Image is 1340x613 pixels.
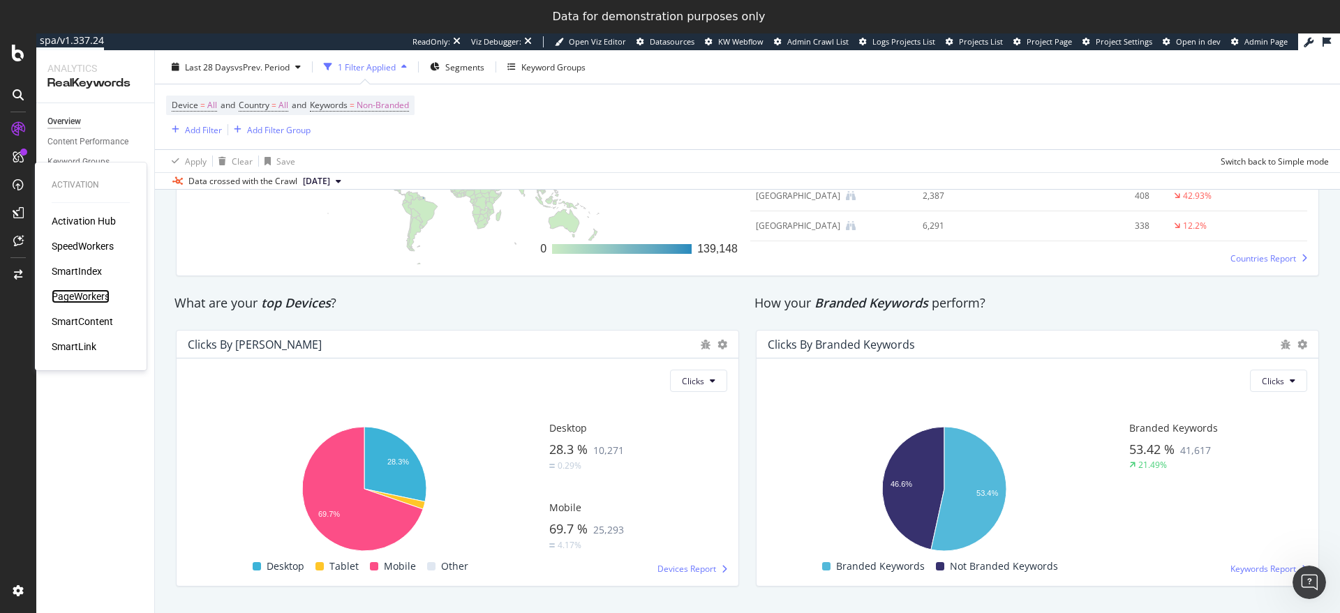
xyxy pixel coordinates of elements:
a: Admin Page [1231,36,1288,47]
button: Keyword Groups [502,56,591,78]
img: Equal [549,543,555,547]
a: Open Viz Editor [555,36,626,47]
text: 46.6% [891,480,912,488]
div: 338 [1034,220,1149,232]
div: Apply [185,155,207,167]
a: Logs Projects List [859,36,935,47]
span: KW Webflow [718,36,764,47]
div: Italy [756,220,840,232]
a: Datasources [636,36,694,47]
div: What are your ? [174,294,740,312]
span: All [278,96,288,115]
div: 0.29% [558,460,581,471]
div: 408 [1034,190,1149,202]
span: Country [239,99,269,111]
div: Analytics [47,61,143,75]
a: Projects List [946,36,1003,47]
a: Activation Hub [52,214,116,228]
a: SmartContent [52,315,113,328]
span: Branded Keywords [1129,421,1218,434]
a: SpeedWorkers [52,239,114,253]
a: Admin Crawl List [774,36,849,47]
a: KW Webflow [705,36,764,47]
button: [DATE] [297,173,347,190]
span: Admin Crawl List [787,36,849,47]
span: Desktop [267,558,304,575]
span: 41,617 [1180,444,1211,457]
div: Data for demonstration purposes only [553,10,766,24]
span: Other [441,558,468,575]
span: Project Page [1027,36,1072,47]
text: 53.4% [976,489,998,497]
span: Not Branded Keywords [950,558,1058,575]
span: = [271,99,276,111]
div: 6,291 [923,220,1013,232]
div: PageWorkers [52,289,110,303]
span: Non-Branded [357,96,409,115]
span: Branded Keywords [814,294,928,311]
span: = [200,99,205,111]
img: Equal [549,464,555,468]
div: Keyword Groups [521,61,586,73]
div: spa/v1.337.24 [36,33,104,47]
a: Content Performance [47,135,144,149]
a: Keywords Report [1230,563,1307,575]
button: Last 28 DaysvsPrev. Period [166,56,306,78]
span: and [292,99,306,111]
svg: A chart. [768,419,1120,558]
button: Clicks [1250,370,1307,392]
div: 0 [540,241,546,257]
div: Viz Debugger: [471,36,521,47]
button: Apply [166,150,207,172]
div: Clicks By Branded Keywords [768,338,915,351]
div: India [756,190,840,202]
button: Add Filter [166,121,222,138]
span: top Devices [261,294,331,311]
span: Open in dev [1176,36,1221,47]
span: 53.42 % [1129,441,1175,457]
span: vs Prev. Period [234,61,290,73]
div: Overview [47,114,81,129]
span: Admin Page [1244,36,1288,47]
button: Clicks [670,370,727,392]
span: Projects List [959,36,1003,47]
button: Save [259,150,295,172]
span: Desktop [549,421,587,434]
span: Branded Keywords [836,558,925,575]
span: Countries Report [1230,252,1296,264]
div: Data crossed with the Crawl [188,175,297,188]
span: 28.3 % [549,441,588,457]
span: Devices Report [657,563,716,575]
a: Countries Report [1230,252,1307,264]
div: Activation [52,179,130,191]
div: Clicks by [PERSON_NAME] [188,338,322,351]
span: Mobile [549,501,581,514]
div: 2,387 [923,190,1013,202]
span: Last 28 Days [185,61,234,73]
text: 69.7% [318,509,340,517]
div: A chart. [188,419,540,558]
div: How your perform? [754,294,1320,312]
div: Add Filter Group [247,123,311,135]
span: Keywords [310,99,348,111]
div: RealKeywords [47,75,143,91]
a: SmartIndex [52,264,102,278]
span: 2025 Sep. 6th [303,175,330,188]
div: Switch back to Simple mode [1221,155,1329,167]
div: bug [701,340,710,349]
a: spa/v1.337.24 [36,33,104,50]
div: Add Filter [185,123,222,135]
button: Segments [424,56,490,78]
span: Datasources [650,36,694,47]
span: Clicks [1262,375,1284,387]
a: SmartLink [52,340,96,354]
div: Keyword Groups [47,155,110,169]
a: Devices Report [657,563,727,575]
div: 4.17% [558,539,581,551]
a: Open in dev [1163,36,1221,47]
button: 1 Filter Applied [318,56,412,78]
div: 1 Filter Applied [338,61,396,73]
span: Project Settings [1096,36,1152,47]
span: Segments [445,61,484,73]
